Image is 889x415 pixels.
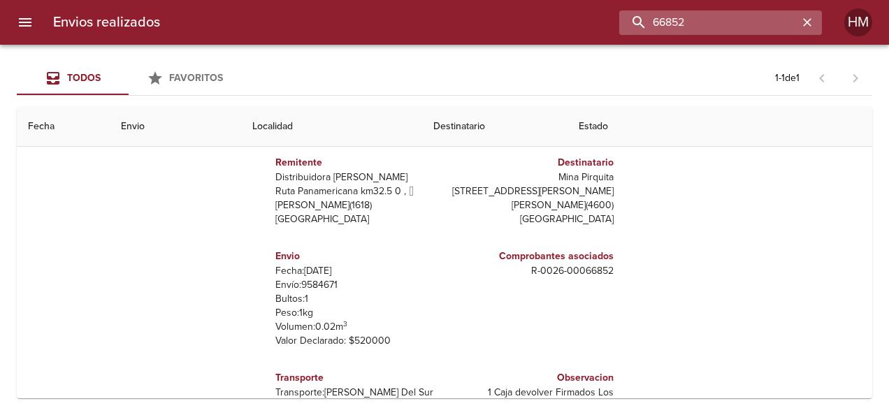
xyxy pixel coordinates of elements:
p: [STREET_ADDRESS][PERSON_NAME] [450,184,614,198]
th: Destinatario [422,107,568,147]
p: Valor Declarado: $ 520000 [275,334,439,348]
h6: Transporte [275,370,439,386]
h6: Envio [275,249,439,264]
h6: Destinatario [450,155,614,170]
p: [GEOGRAPHIC_DATA] [275,212,439,226]
th: Fecha [17,107,110,147]
p: Bultos: 1 [275,292,439,306]
p: Volumen: 0.02 m [275,320,439,334]
p: Mina Pirquita [450,170,614,184]
p: 1 - 1 de 1 [775,71,800,85]
input: buscar [619,10,798,35]
p: Envío: 9584671 [275,278,439,292]
div: HM [844,8,872,36]
p: [PERSON_NAME] ( 4600 ) [450,198,614,212]
p: [GEOGRAPHIC_DATA] [450,212,614,226]
p: Ruta Panamericana km32.5 0 ,   [275,184,439,198]
th: Localidad [241,107,422,147]
p: [PERSON_NAME] ( 1618 ) [275,198,439,212]
span: Favoritos [169,72,223,84]
button: menu [8,6,42,39]
h6: Remitente [275,155,439,170]
p: Fecha: [DATE] [275,264,439,278]
span: Todos [67,72,101,84]
h6: Observacion [450,370,614,386]
th: Estado [568,107,872,147]
sup: 3 [343,319,347,328]
p: R - 0026 - 00066852 [450,264,614,278]
div: Tabs Envios [17,61,240,95]
p: 1 Caja devolver Firmados Los Documentos adjuntos.. [450,386,614,414]
h6: Comprobantes asociados [450,249,614,264]
h6: Envios realizados [53,11,160,34]
p: Distribuidora [PERSON_NAME] [275,170,439,184]
span: Pagina siguiente [839,61,872,95]
p: Transporte: [PERSON_NAME] Del Sur [275,386,439,400]
th: Envio [110,107,241,147]
p: Peso: 1 kg [275,306,439,320]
